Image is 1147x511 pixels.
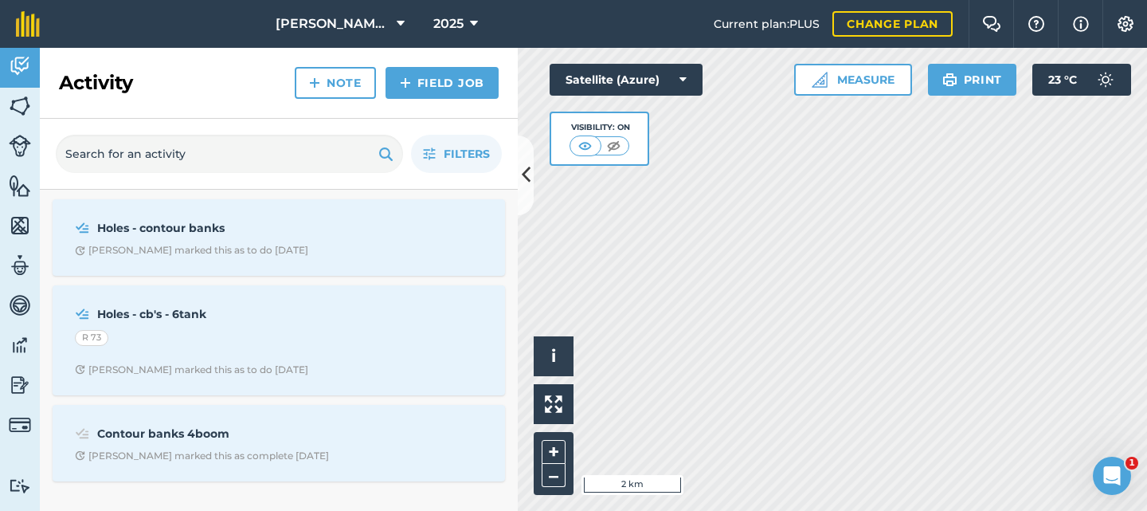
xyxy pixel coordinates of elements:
[812,72,828,88] img: Ruler icon
[75,244,308,257] div: [PERSON_NAME] marked this as to do [DATE]
[75,450,85,461] img: Clock with arrow pointing clockwise
[1073,14,1089,33] img: svg+xml;base64,PHN2ZyB4bWxucz0iaHR0cDovL3d3dy53My5vcmcvMjAwMC9zdmciIHdpZHRoPSIxNyIgaGVpZ2h0PSIxNy...
[433,14,464,33] span: 2025
[9,333,31,357] img: svg+xml;base64,PD94bWwgdmVyc2lvbj0iMS4wIiBlbmNvZGluZz0idXRmLTgiPz4KPCEtLSBHZW5lcmF0b3I6IEFkb2JlIE...
[9,174,31,198] img: svg+xml;base64,PHN2ZyB4bWxucz0iaHR0cDovL3d3dy53My5vcmcvMjAwMC9zdmciIHdpZHRoPSI1NiIgaGVpZ2h0PSI2MC...
[9,373,31,397] img: svg+xml;base64,PD94bWwgdmVyc2lvbj0iMS4wIiBlbmNvZGluZz0idXRmLTgiPz4KPCEtLSBHZW5lcmF0b3I6IEFkb2JlIE...
[832,11,953,37] a: Change plan
[97,425,350,442] strong: Contour banks 4boom
[942,70,957,89] img: svg+xml;base64,PHN2ZyB4bWxucz0iaHR0cDovL3d3dy53My5vcmcvMjAwMC9zdmciIHdpZHRoPSIxOSIgaGVpZ2h0PSIyNC...
[1125,457,1138,470] span: 1
[400,73,411,92] img: svg+xml;base64,PHN2ZyB4bWxucz0iaHR0cDovL3d3dy53My5vcmcvMjAwMC9zdmciIHdpZHRoPSIxNCIgaGVpZ2h0PSIyNC...
[75,330,108,346] div: R 73
[9,478,31,493] img: svg+xml;base64,PD94bWwgdmVyc2lvbj0iMS4wIiBlbmNvZGluZz0idXRmLTgiPz4KPCEtLSBHZW5lcmF0b3I6IEFkb2JlIE...
[1027,16,1046,32] img: A question mark icon
[75,218,90,238] img: svg+xml;base64,PD94bWwgdmVyc2lvbj0iMS4wIiBlbmNvZGluZz0idXRmLTgiPz4KPCEtLSBHZW5lcmF0b3I6IEFkb2JlIE...
[982,16,1001,32] img: Two speech bubbles overlapping with the left bubble in the forefront
[75,424,90,443] img: svg+xml;base64,PD94bWwgdmVyc2lvbj0iMS4wIiBlbmNvZGluZz0idXRmLTgiPz4KPCEtLSBHZW5lcmF0b3I6IEFkb2JlIE...
[1048,64,1077,96] span: 23 ° C
[62,415,495,472] a: Contour banks 4boomClock with arrow pointing clockwise[PERSON_NAME] marked this as complete [DATE]
[1116,16,1135,32] img: A cog icon
[444,145,490,163] span: Filters
[75,450,329,462] div: [PERSON_NAME] marked this as complete [DATE]
[545,395,562,413] img: Four arrows, one pointing top left, one top right, one bottom right and the last bottom left
[794,64,912,96] button: Measure
[542,464,566,487] button: –
[550,64,703,96] button: Satellite (Azure)
[928,64,1017,96] button: Print
[534,336,573,376] button: i
[1032,64,1131,96] button: 23 °C
[62,209,495,266] a: Holes - contour banksClock with arrow pointing clockwise[PERSON_NAME] marked this as to do [DATE]
[604,138,624,154] img: svg+xml;base64,PHN2ZyB4bWxucz0iaHR0cDovL3d3dy53My5vcmcvMjAwMC9zdmciIHdpZHRoPSI1MCIgaGVpZ2h0PSI0MC...
[97,219,350,237] strong: Holes - contour banks
[9,414,31,436] img: svg+xml;base64,PD94bWwgdmVyc2lvbj0iMS4wIiBlbmNvZGluZz0idXRmLTgiPz4KPCEtLSBHZW5lcmF0b3I6IEFkb2JlIE...
[9,214,31,238] img: svg+xml;base64,PHN2ZyB4bWxucz0iaHR0cDovL3d3dy53My5vcmcvMjAwMC9zdmciIHdpZHRoPSI1NiIgaGVpZ2h0PSI2MC...
[542,440,566,464] button: +
[1090,64,1122,96] img: svg+xml;base64,PD94bWwgdmVyc2lvbj0iMS4wIiBlbmNvZGluZz0idXRmLTgiPz4KPCEtLSBHZW5lcmF0b3I6IEFkb2JlIE...
[75,364,85,375] img: Clock with arrow pointing clockwise
[1093,457,1131,495] iframe: Intercom live chat
[16,11,40,37] img: fieldmargin Logo
[75,246,85,256] img: Clock with arrow pointing clockwise
[9,293,31,317] img: svg+xml;base64,PD94bWwgdmVyc2lvbj0iMS4wIiBlbmNvZGluZz0idXRmLTgiPz4KPCEtLSBHZW5lcmF0b3I6IEFkb2JlIE...
[575,138,595,154] img: svg+xml;base64,PHN2ZyB4bWxucz0iaHR0cDovL3d3dy53My5vcmcvMjAwMC9zdmciIHdpZHRoPSI1MCIgaGVpZ2h0PSI0MC...
[56,135,403,173] input: Search for an activity
[378,144,393,163] img: svg+xml;base64,PHN2ZyB4bWxucz0iaHR0cDovL3d3dy53My5vcmcvMjAwMC9zdmciIHdpZHRoPSIxOSIgaGVpZ2h0PSIyNC...
[9,135,31,157] img: svg+xml;base64,PD94bWwgdmVyc2lvbj0iMS4wIiBlbmNvZGluZz0idXRmLTgiPz4KPCEtLSBHZW5lcmF0b3I6IEFkb2JlIE...
[276,14,390,33] span: [PERSON_NAME] Farms
[59,70,133,96] h2: Activity
[9,254,31,277] img: svg+xml;base64,PD94bWwgdmVyc2lvbj0iMS4wIiBlbmNvZGluZz0idXRmLTgiPz4KPCEtLSBHZW5lcmF0b3I6IEFkb2JlIE...
[9,54,31,78] img: svg+xml;base64,PD94bWwgdmVyc2lvbj0iMS4wIiBlbmNvZGluZz0idXRmLTgiPz4KPCEtLSBHZW5lcmF0b3I6IEFkb2JlIE...
[75,364,308,376] div: [PERSON_NAME] marked this as to do [DATE]
[411,135,502,173] button: Filters
[551,346,556,366] span: i
[97,305,350,323] strong: Holes - cb's - 6tank
[9,94,31,118] img: svg+xml;base64,PHN2ZyB4bWxucz0iaHR0cDovL3d3dy53My5vcmcvMjAwMC9zdmciIHdpZHRoPSI1NiIgaGVpZ2h0PSI2MC...
[62,295,495,386] a: Holes - cb's - 6tankR 73Clock with arrow pointing clockwise[PERSON_NAME] marked this as to do [DATE]
[75,305,90,324] img: svg+xml;base64,PD94bWwgdmVyc2lvbj0iMS4wIiBlbmNvZGluZz0idXRmLTgiPz4KPCEtLSBHZW5lcmF0b3I6IEFkb2JlIE...
[570,121,630,134] div: Visibility: On
[309,73,320,92] img: svg+xml;base64,PHN2ZyB4bWxucz0iaHR0cDovL3d3dy53My5vcmcvMjAwMC9zdmciIHdpZHRoPSIxNCIgaGVpZ2h0PSIyNC...
[386,67,499,99] a: Field Job
[295,67,376,99] a: Note
[714,15,820,33] span: Current plan : PLUS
